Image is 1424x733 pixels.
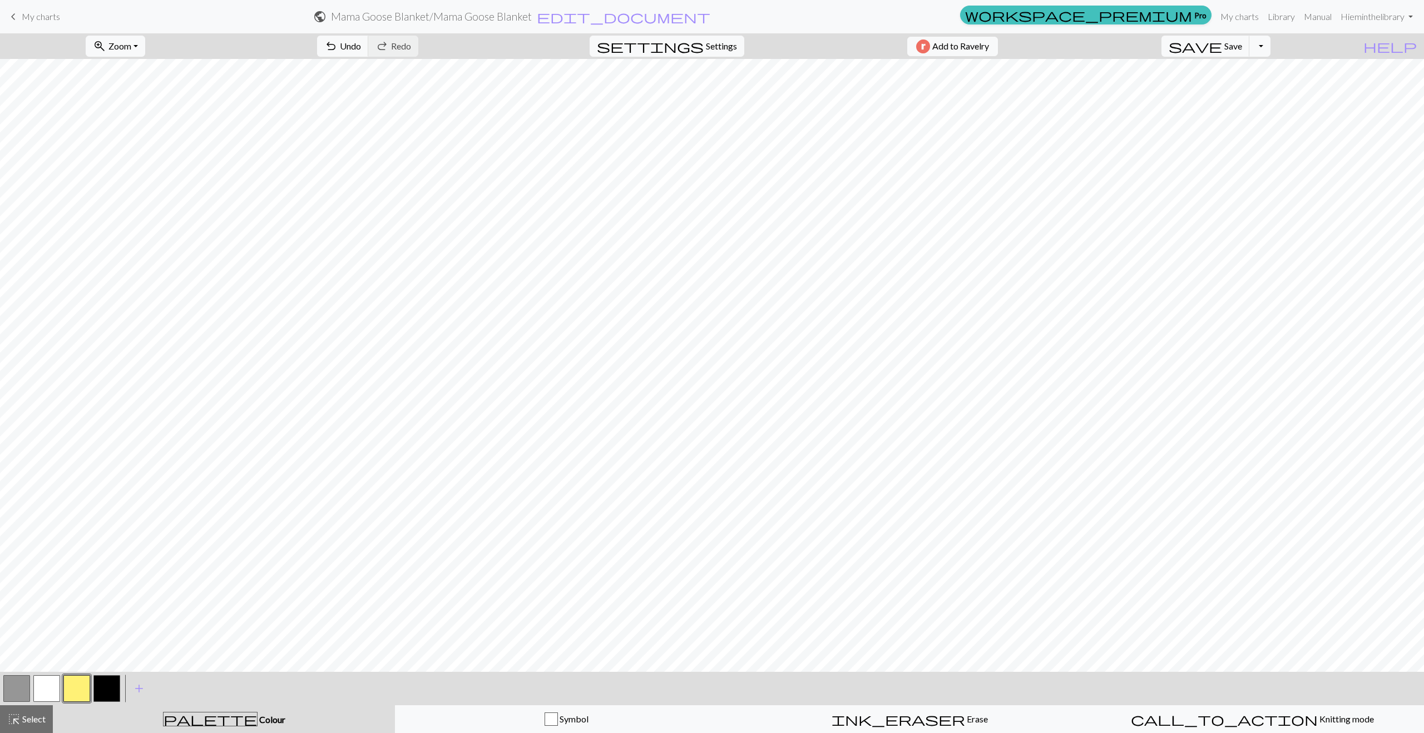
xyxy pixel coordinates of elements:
i: Settings [597,39,704,53]
button: SettingsSettings [590,36,744,57]
span: Erase [965,714,988,724]
span: save [1169,38,1222,54]
button: Colour [53,705,395,733]
button: Symbol [395,705,738,733]
span: Settings [706,39,737,53]
span: add [132,681,146,696]
button: Save [1161,36,1250,57]
span: ink_eraser [832,711,965,727]
span: Select [21,714,46,724]
button: Zoom [86,36,145,57]
span: workspace_premium [965,7,1192,23]
span: Add to Ravelry [932,39,989,53]
span: Undo [340,41,361,51]
span: call_to_action [1131,711,1318,727]
span: palette [164,711,257,727]
a: My charts [1216,6,1263,28]
span: Knitting mode [1318,714,1374,724]
button: Add to Ravelry [907,37,998,56]
h2: Mama Goose Blanket / Mama Goose Blanket [331,10,532,23]
img: Ravelry [916,39,930,53]
a: Manual [1299,6,1336,28]
span: public [313,9,327,24]
span: undo [324,38,338,54]
a: My charts [7,7,60,26]
span: zoom_in [93,38,106,54]
span: help [1363,38,1417,54]
button: Knitting mode [1081,705,1424,733]
span: Colour [258,714,285,725]
span: Symbol [558,714,589,724]
span: Save [1224,41,1242,51]
button: Undo [317,36,369,57]
span: My charts [22,11,60,22]
a: Hieminthelibrary [1336,6,1417,28]
span: Zoom [108,41,131,51]
span: highlight_alt [7,711,21,727]
span: keyboard_arrow_left [7,9,20,24]
a: Pro [960,6,1212,24]
button: Erase [738,705,1081,733]
span: edit_document [537,9,710,24]
span: settings [597,38,704,54]
a: Library [1263,6,1299,28]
